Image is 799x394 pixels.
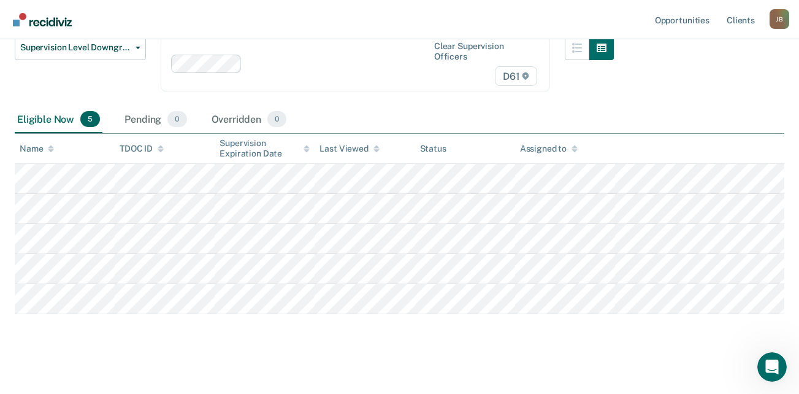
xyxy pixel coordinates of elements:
span: D61 [495,66,537,86]
iframe: Intercom live chat [757,352,787,382]
div: Eligible Now5 [15,106,102,133]
button: Supervision Level Downgrade [15,36,146,60]
div: Clear supervision officers [434,41,535,62]
div: TDOC ID [120,144,164,154]
div: Assigned to [520,144,578,154]
span: 0 [167,111,186,127]
div: Name [20,144,54,154]
div: Last Viewed [319,144,379,154]
img: Recidiviz [13,13,72,26]
div: Supervision Expiration Date [220,138,310,159]
span: Supervision Level Downgrade [20,42,131,53]
div: Pending0 [122,106,189,133]
div: Status [420,144,446,154]
span: 5 [80,111,100,127]
div: Overridden0 [209,106,289,133]
button: Profile dropdown button [770,9,789,29]
div: J B [770,9,789,29]
span: 0 [267,111,286,127]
